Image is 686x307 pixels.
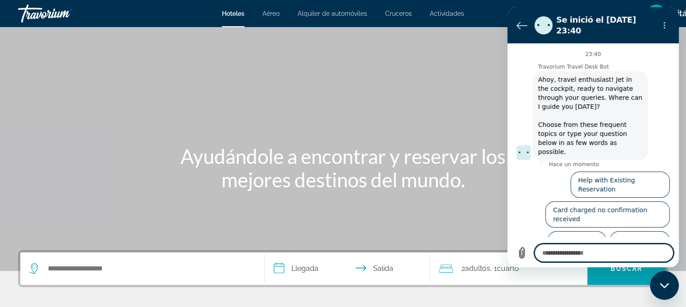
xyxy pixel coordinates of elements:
a: Alquiler de automóviles [298,10,367,17]
a: Cruceros [385,10,412,17]
div: Widget de búsqueda [20,252,666,285]
iframe: Botón para iniciar la ventana de mensajería, conversación en curso [650,271,679,300]
input: Buscar destino hotelero [47,262,251,275]
font: adultos [465,264,490,273]
font: , 1 [490,264,497,273]
button: Buscar [587,252,666,285]
iframe: Ventana de mensajería [507,7,679,267]
a: Aéreo [262,10,280,17]
font: Cuarto [497,264,519,273]
button: Seleccione la fecha de entrada y salida [265,252,431,285]
font: Ayudándole a encontrar y reservar los mejores destinos del mundo. [180,144,506,191]
font: Buscar [611,265,643,272]
button: Viajeros: 2 adultos, 0 niños [430,252,587,285]
a: Hoteles [222,10,244,17]
font: 2 [461,264,465,273]
button: Menú de usuario [645,4,668,23]
a: Actividades [430,10,464,17]
a: Travorium [18,2,108,25]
